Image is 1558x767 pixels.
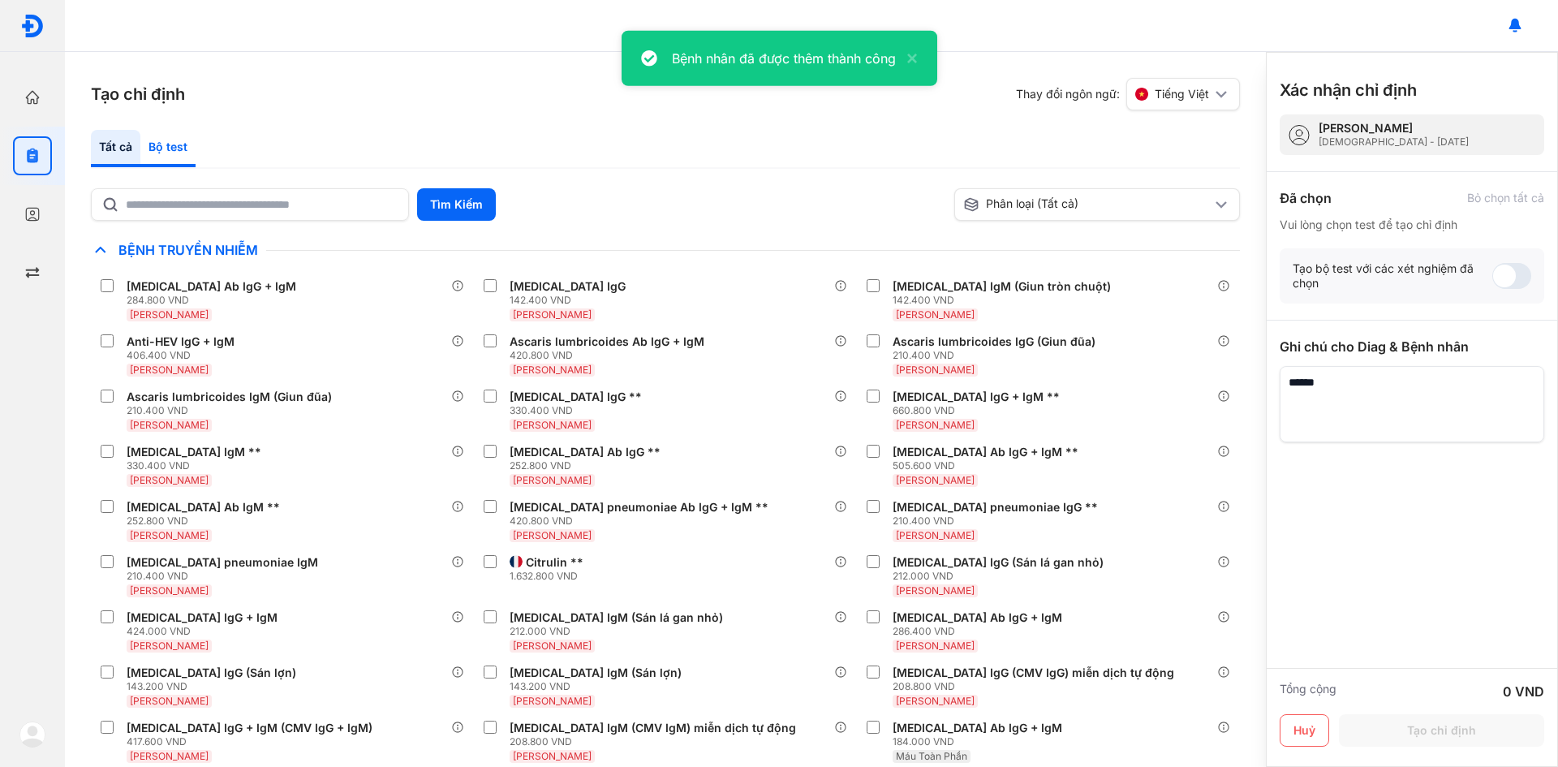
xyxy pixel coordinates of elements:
[893,459,1085,472] div: 505.600 VND
[127,404,338,417] div: 210.400 VND
[513,750,592,762] span: [PERSON_NAME]
[127,445,261,459] div: [MEDICAL_DATA] IgM **
[127,721,372,735] div: [MEDICAL_DATA] IgG + IgM (CMV IgG + IgM)
[510,390,642,404] div: [MEDICAL_DATA] IgG **
[130,529,209,541] span: [PERSON_NAME]
[1503,682,1544,701] div: 0 VND
[510,404,648,417] div: 330.400 VND
[893,666,1174,680] div: [MEDICAL_DATA] IgG (CMV IgG) miễn dịch tự động
[893,735,1069,748] div: 184.000 VND
[1319,121,1469,136] div: [PERSON_NAME]
[1339,714,1544,747] button: Tạo chỉ định
[510,500,768,515] div: [MEDICAL_DATA] pneumoniae Ab IgG + IgM **
[1155,87,1209,101] span: Tiếng Việt
[513,529,592,541] span: [PERSON_NAME]
[1280,188,1332,208] div: Đã chọn
[510,625,730,638] div: 212.000 VND
[1293,261,1492,291] div: Tạo bộ test với các xét nghiệm đã chọn
[91,130,140,167] div: Tất cả
[893,390,1060,404] div: [MEDICAL_DATA] IgG + IgM **
[510,445,661,459] div: [MEDICAL_DATA] Ab IgG **
[127,666,296,680] div: [MEDICAL_DATA] IgG (Sán lợn)
[510,666,682,680] div: [MEDICAL_DATA] IgM (Sán lợn)
[510,459,667,472] div: 252.800 VND
[896,364,975,376] span: [PERSON_NAME]
[140,130,196,167] div: Bộ test
[127,555,318,570] div: [MEDICAL_DATA] pneumoniae IgM
[893,279,1111,294] div: [MEDICAL_DATA] IgM (Giun tròn chuột)
[513,474,592,486] span: [PERSON_NAME]
[130,750,209,762] span: [PERSON_NAME]
[893,294,1117,307] div: 142.400 VND
[130,419,209,431] span: [PERSON_NAME]
[127,625,284,638] div: 424.000 VND
[127,294,303,307] div: 284.800 VND
[19,722,45,748] img: logo
[127,610,278,625] div: [MEDICAL_DATA] IgG + IgM
[893,610,1062,625] div: [MEDICAL_DATA] Ab IgG + IgM
[127,680,303,693] div: 143.200 VND
[1280,79,1417,101] h3: Xác nhận chỉ định
[896,308,975,321] span: [PERSON_NAME]
[510,735,803,748] div: 208.800 VND
[893,500,1098,515] div: [MEDICAL_DATA] pneumoniae IgG **
[513,308,592,321] span: [PERSON_NAME]
[510,570,590,583] div: 1.632.800 VND
[127,349,241,362] div: 406.400 VND
[1280,337,1544,356] div: Ghi chú cho Diag & Bệnh nhân
[510,279,626,294] div: [MEDICAL_DATA] IgG
[513,364,592,376] span: [PERSON_NAME]
[20,14,45,38] img: logo
[127,570,325,583] div: 210.400 VND
[510,515,775,528] div: 420.800 VND
[510,294,632,307] div: 142.400 VND
[127,279,296,294] div: [MEDICAL_DATA] Ab IgG + IgM
[893,334,1095,349] div: Ascaris lumbricoides IgG (Giun đũa)
[91,83,185,106] h3: Tạo chỉ định
[893,680,1181,693] div: 208.800 VND
[127,735,379,748] div: 417.600 VND
[1280,714,1329,747] button: Huỷ
[896,474,975,486] span: [PERSON_NAME]
[893,404,1066,417] div: 660.800 VND
[893,570,1110,583] div: 212.000 VND
[893,721,1062,735] div: [MEDICAL_DATA] Ab IgG + IgM
[127,515,286,528] div: 252.800 VND
[893,555,1104,570] div: [MEDICAL_DATA] IgG (Sán lá gan nhỏ)
[1016,78,1240,110] div: Thay đổi ngôn ngữ:
[1467,191,1544,205] div: Bỏ chọn tất cả
[510,680,688,693] div: 143.200 VND
[130,640,209,652] span: [PERSON_NAME]
[130,584,209,597] span: [PERSON_NAME]
[417,188,496,221] button: Tìm Kiếm
[896,695,975,707] span: [PERSON_NAME]
[110,242,266,258] span: Bệnh Truyền Nhiễm
[893,445,1078,459] div: [MEDICAL_DATA] Ab IgG + IgM **
[127,500,280,515] div: [MEDICAL_DATA] Ab IgM **
[127,459,268,472] div: 330.400 VND
[1280,218,1544,232] div: Vui lòng chọn test để tạo chỉ định
[510,334,704,349] div: Ascaris lumbricoides Ab IgG + IgM
[130,364,209,376] span: [PERSON_NAME]
[963,196,1212,213] div: Phân loại (Tất cả)
[510,721,796,735] div: [MEDICAL_DATA] IgM (CMV IgM) miễn dịch tự động
[893,515,1104,528] div: 210.400 VND
[526,555,583,570] div: Citrulin **
[127,334,235,349] div: Anti-HEV IgG + IgM
[130,308,209,321] span: [PERSON_NAME]
[893,625,1069,638] div: 286.400 VND
[510,349,711,362] div: 420.800 VND
[127,390,332,404] div: Ascaris lumbricoides IgM (Giun đũa)
[1319,136,1469,149] div: [DEMOGRAPHIC_DATA] - [DATE]
[510,610,723,625] div: [MEDICAL_DATA] IgM (Sán lá gan nhỏ)
[513,640,592,652] span: [PERSON_NAME]
[130,695,209,707] span: [PERSON_NAME]
[893,349,1102,362] div: 210.400 VND
[130,474,209,486] span: [PERSON_NAME]
[896,750,967,762] span: Máu Toàn Phần
[896,529,975,541] span: [PERSON_NAME]
[896,640,975,652] span: [PERSON_NAME]
[513,695,592,707] span: [PERSON_NAME]
[896,584,975,597] span: [PERSON_NAME]
[513,419,592,431] span: [PERSON_NAME]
